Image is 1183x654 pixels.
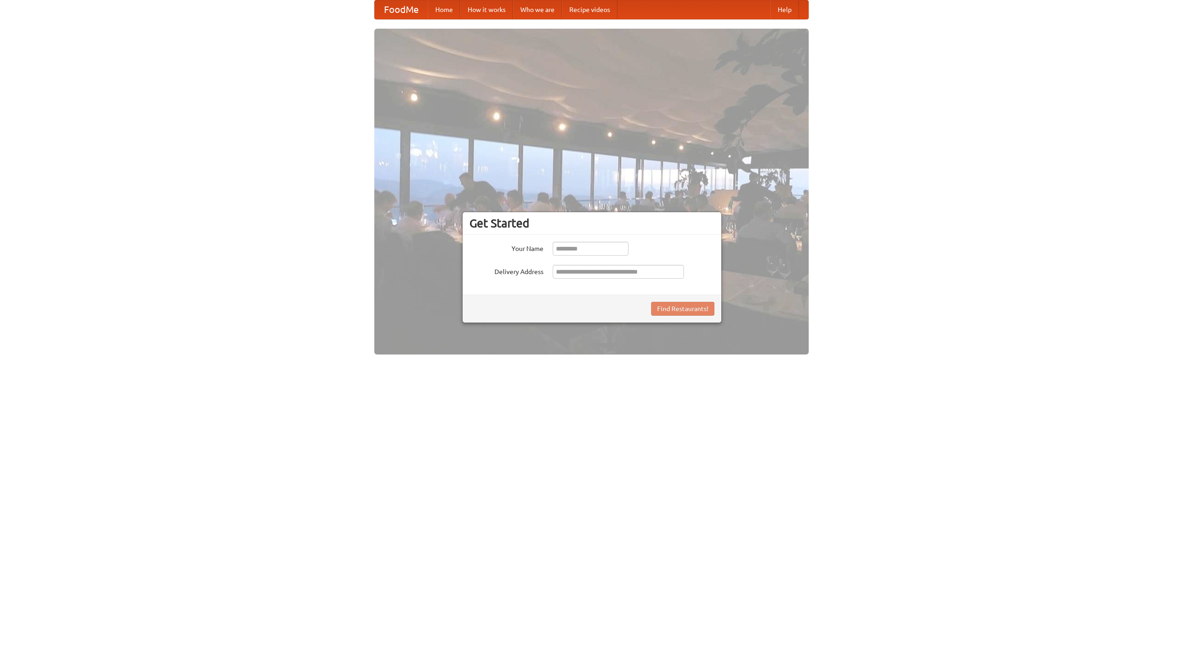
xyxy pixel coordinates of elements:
a: How it works [460,0,513,19]
label: Your Name [470,242,543,253]
button: Find Restaurants! [651,302,714,316]
h3: Get Started [470,216,714,230]
a: FoodMe [375,0,428,19]
a: Home [428,0,460,19]
a: Who we are [513,0,562,19]
a: Recipe videos [562,0,617,19]
label: Delivery Address [470,265,543,276]
a: Help [770,0,799,19]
